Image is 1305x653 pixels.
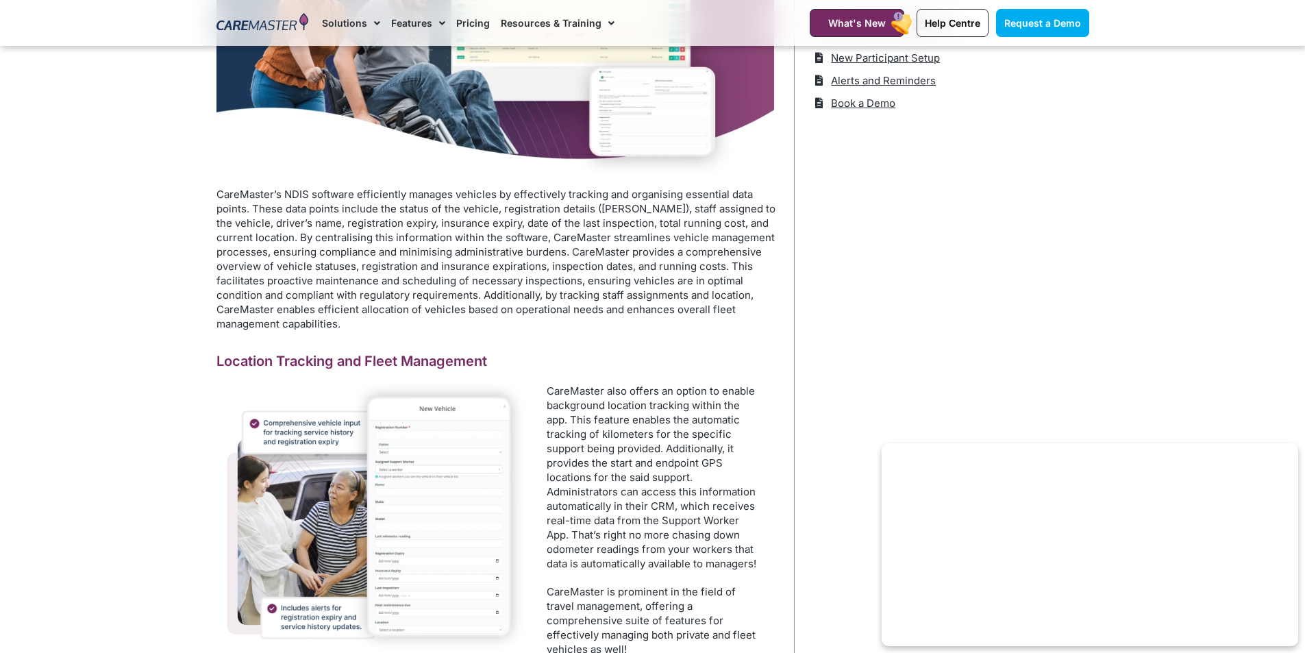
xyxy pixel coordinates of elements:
[917,9,989,37] a: Help Centre
[1004,17,1081,29] span: Request a Demo
[810,9,904,37] a: What's New
[815,47,941,69] a: New Participant Setup
[828,17,886,29] span: What's New
[216,352,780,370] h2: Location Tracking and Fleet Management
[815,69,936,92] a: Alerts and Reminders
[815,92,896,114] a: Book a Demo
[216,187,780,331] p: CareMaster’s NDIS software efficiently manages vehicles by effectively tracking and organising es...
[216,384,527,650] img: Image showcasing a support worker providing assistance to an elderly participant, symbolizing com...
[216,13,309,34] img: CareMaster Logo
[828,47,940,69] span: New Participant Setup
[925,17,980,29] span: Help Centre
[882,443,1298,646] iframe: Popup CTA
[828,92,895,114] span: Book a Demo
[828,69,936,92] span: Alerts and Reminders
[547,384,760,571] p: CareMaster also offers an option to enable background location tracking within the app. This feat...
[996,9,1089,37] a: Request a Demo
